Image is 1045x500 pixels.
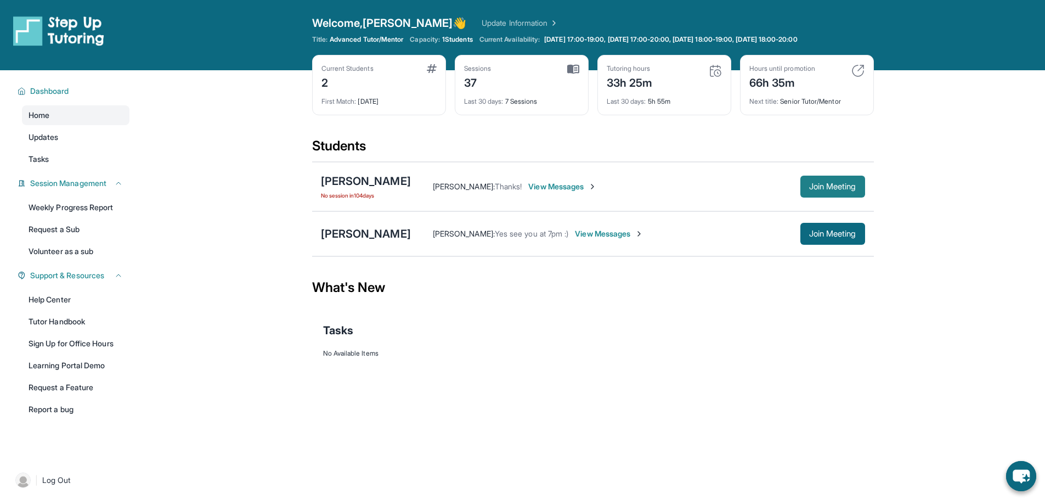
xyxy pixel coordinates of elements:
[544,35,797,44] span: [DATE] 17:00-19:00, [DATE] 17:00-20:00, [DATE] 18:00-19:00, [DATE] 18:00-20:00
[464,97,504,105] span: Last 30 days :
[22,220,129,239] a: Request a Sub
[482,18,558,29] a: Update Information
[567,64,579,74] img: card
[575,228,643,239] span: View Messages
[809,231,856,237] span: Join Meeting
[464,64,492,73] div: Sessions
[321,173,411,189] div: [PERSON_NAME]
[22,105,129,125] a: Home
[22,334,129,353] a: Sign Up for Office Hours
[35,474,38,487] span: |
[30,86,69,97] span: Dashboard
[29,154,49,165] span: Tasks
[607,73,653,91] div: 33h 25m
[547,18,558,29] img: Chevron Right
[588,182,597,191] img: Chevron-Right
[607,91,722,106] div: 5h 55m
[410,35,440,44] span: Capacity:
[709,64,722,77] img: card
[464,73,492,91] div: 37
[330,35,403,44] span: Advanced Tutor/Mentor
[22,241,129,261] a: Volunteer as a sub
[495,229,568,238] span: Yes see you at 7pm :)
[528,181,597,192] span: View Messages
[26,86,123,97] button: Dashboard
[22,356,129,375] a: Learning Portal Demo
[442,35,473,44] span: 1 Students
[321,226,411,241] div: [PERSON_NAME]
[13,15,104,46] img: logo
[433,229,495,238] span: [PERSON_NAME] :
[30,178,106,189] span: Session Management
[607,97,646,105] span: Last 30 days :
[321,91,437,106] div: [DATE]
[809,183,856,190] span: Join Meeting
[321,191,411,200] span: No session in 104 days
[321,97,357,105] span: First Match :
[42,475,71,486] span: Log Out
[749,73,815,91] div: 66h 35m
[11,468,129,492] a: |Log Out
[26,178,123,189] button: Session Management
[542,35,799,44] a: [DATE] 17:00-19:00, [DATE] 17:00-20:00, [DATE] 18:00-19:00, [DATE] 18:00-20:00
[22,312,129,332] a: Tutor Handbook
[749,97,779,105] span: Next title :
[1006,461,1036,491] button: chat-button
[800,223,865,245] button: Join Meeting
[312,263,874,312] div: What's New
[749,91,865,106] div: Senior Tutor/Mentor
[22,378,129,397] a: Request a Feature
[312,15,467,31] span: Welcome, [PERSON_NAME] 👋
[22,290,129,310] a: Help Center
[22,149,129,169] a: Tasks
[433,182,495,191] span: [PERSON_NAME] :
[29,132,59,143] span: Updates
[427,64,437,73] img: card
[312,35,327,44] span: Title:
[749,64,815,73] div: Hours until promotion
[479,35,540,44] span: Current Availability:
[464,91,579,106] div: 7 Sessions
[495,182,522,191] span: Thanks!
[323,349,863,358] div: No Available Items
[22,198,129,217] a: Weekly Progress Report
[22,127,129,147] a: Updates
[323,323,353,338] span: Tasks
[851,64,865,77] img: card
[30,270,104,281] span: Support & Resources
[321,64,374,73] div: Current Students
[635,229,643,238] img: Chevron-Right
[312,137,874,161] div: Students
[26,270,123,281] button: Support & Resources
[15,473,31,488] img: user-img
[22,400,129,419] a: Report a bug
[29,110,49,121] span: Home
[321,73,374,91] div: 2
[607,64,653,73] div: Tutoring hours
[800,176,865,198] button: Join Meeting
